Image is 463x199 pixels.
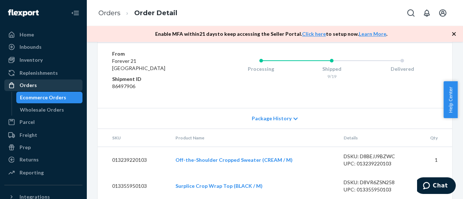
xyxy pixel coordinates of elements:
button: Open Search Box [404,6,418,20]
button: Close Navigation [68,6,82,20]
iframe: Opens a widget where you can chat to one of our agents [417,177,456,195]
span: Forever 21 [GEOGRAPHIC_DATA] [112,58,165,71]
div: Prep [20,144,31,151]
th: Details [338,129,416,147]
div: Replenishments [20,69,58,77]
div: Processing [226,65,296,73]
div: Freight [20,131,37,139]
td: 013239220103 [98,147,170,173]
a: Order Detail [134,9,177,17]
th: Qty [416,129,452,147]
a: Ecommerce Orders [16,92,83,103]
button: Help Center [443,81,458,118]
a: Reporting [4,167,82,178]
a: Surplice Crop Wrap Top (BLACK / M) [175,183,263,189]
a: Off-the-Shoulder Cropped Sweater (CREAM / M) [175,157,293,163]
ol: breadcrumbs [93,3,183,24]
div: Returns [20,156,39,163]
a: Replenishments [4,67,82,79]
a: Orders [4,79,82,91]
a: Click here [302,31,326,37]
div: Inbounds [20,43,42,51]
div: Inventory [20,56,43,64]
a: Orders [98,9,120,17]
a: Parcel [4,116,82,128]
div: Shipped [297,65,367,73]
div: Wholesale Orders [20,106,64,113]
a: Freight [4,129,82,141]
td: 013355950103 [98,173,170,199]
a: Home [4,29,82,40]
div: Home [20,31,34,38]
div: Reporting [20,169,44,176]
a: Inventory [4,54,82,66]
th: Product Name [170,129,338,147]
td: 1 [416,173,452,199]
p: Enable MFA within 21 days to keep accessing the Seller Portal. to setup now. . [155,30,387,38]
td: 1 [416,147,452,173]
th: SKU [98,129,170,147]
span: Package History [252,115,292,122]
button: Open notifications [420,6,434,20]
div: Delivered [367,65,438,73]
a: Learn More [359,31,386,37]
div: Parcel [20,118,35,126]
div: 9/19 [297,73,367,79]
div: Ecommerce Orders [20,94,66,101]
img: Flexport logo [8,9,39,17]
a: Wholesale Orders [16,104,83,116]
a: Inbounds [4,41,82,53]
button: Open account menu [436,6,450,20]
dt: From [112,50,197,57]
dt: Shipment ID [112,75,197,83]
a: Prep [4,142,82,153]
div: DSKU: D8VR6ZSN258 [344,179,410,186]
div: UPC: 013355950103 [344,186,410,193]
a: Returns [4,154,82,165]
div: Orders [20,82,37,89]
dd: 86497906 [112,83,197,90]
div: UPC: 013239220103 [344,160,410,167]
div: DSKU: D8BEJJ9BZWC [344,153,410,160]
